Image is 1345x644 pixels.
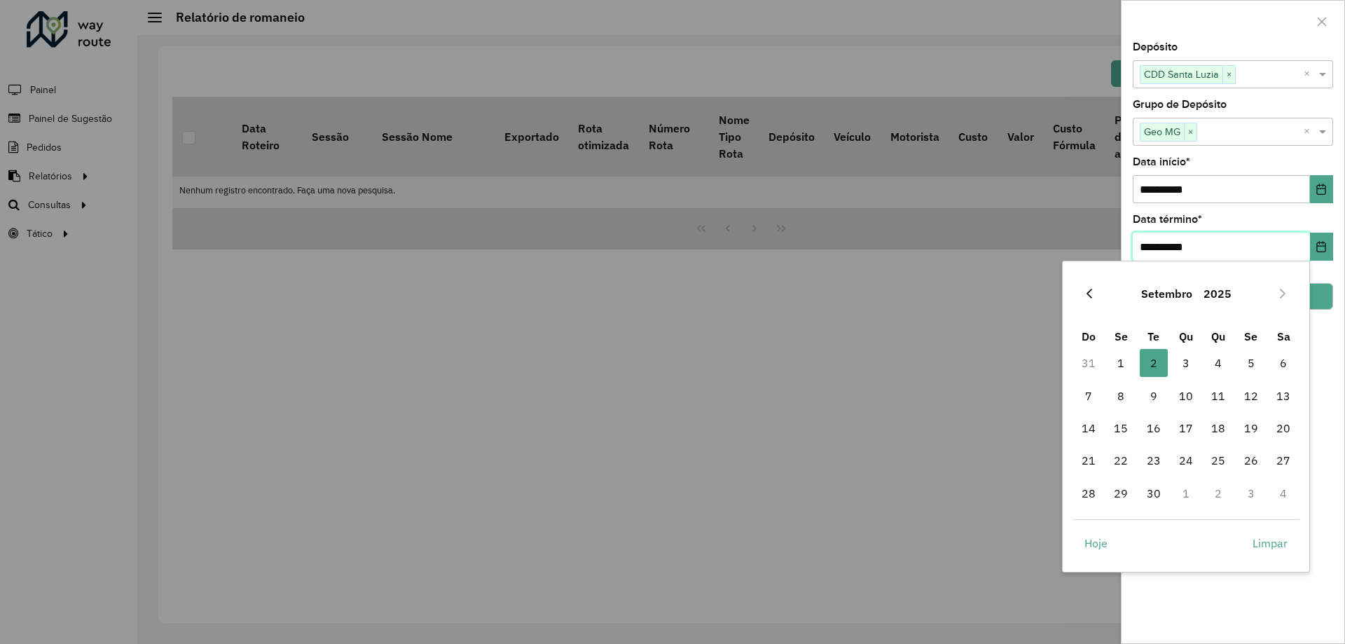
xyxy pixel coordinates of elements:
span: Limpar [1253,535,1288,551]
span: 20 [1269,414,1297,442]
td: 4 [1267,477,1299,509]
span: Sa [1277,329,1290,343]
span: Te [1147,329,1159,343]
td: 28 [1072,477,1105,509]
span: 3 [1172,349,1200,377]
td: 2 [1137,347,1169,379]
label: Data término [1133,211,1202,228]
span: Geo MG [1140,123,1184,140]
span: 30 [1140,479,1168,507]
div: Choose Date [1062,261,1310,572]
span: 22 [1107,446,1135,474]
td: 11 [1202,380,1234,412]
button: Choose Date [1310,233,1333,261]
td: 19 [1235,412,1267,444]
button: Choose Date [1310,175,1333,203]
td: 29 [1105,477,1137,509]
span: 21 [1075,446,1103,474]
td: 9 [1137,380,1169,412]
span: 18 [1204,414,1232,442]
span: 1 [1107,349,1135,377]
span: 16 [1140,414,1168,442]
button: Limpar [1241,529,1299,557]
td: 10 [1170,380,1202,412]
td: 23 [1137,444,1169,477]
td: 20 [1267,412,1299,444]
span: 11 [1204,382,1232,410]
span: 27 [1269,446,1297,474]
td: 22 [1105,444,1137,477]
span: 13 [1269,382,1297,410]
td: 8 [1105,380,1137,412]
td: 6 [1267,347,1299,379]
span: 7 [1075,382,1103,410]
td: 24 [1170,444,1202,477]
span: 23 [1140,446,1168,474]
label: Data início [1133,153,1190,170]
span: 24 [1172,446,1200,474]
td: 4 [1202,347,1234,379]
span: Se [1244,329,1257,343]
td: 17 [1170,412,1202,444]
span: 4 [1204,349,1232,377]
td: 3 [1170,347,1202,379]
td: 12 [1235,380,1267,412]
span: 17 [1172,414,1200,442]
span: Hoje [1084,535,1108,551]
span: 14 [1075,414,1103,442]
span: 2 [1140,349,1168,377]
button: Previous Month [1078,282,1101,305]
td: 16 [1137,412,1169,444]
span: 26 [1237,446,1265,474]
span: 10 [1172,382,1200,410]
td: 27 [1267,444,1299,477]
span: Clear all [1304,123,1316,140]
span: Do [1082,329,1096,343]
span: 28 [1075,479,1103,507]
span: 19 [1237,414,1265,442]
span: 9 [1140,382,1168,410]
label: Grupo de Depósito [1133,96,1227,113]
span: Clear all [1304,66,1316,83]
td: 21 [1072,444,1105,477]
button: Hoje [1072,529,1119,557]
label: Depósito [1133,39,1178,55]
span: Qu [1179,329,1193,343]
span: × [1184,124,1196,141]
td: 18 [1202,412,1234,444]
span: 6 [1269,349,1297,377]
td: 31 [1072,347,1105,379]
span: 5 [1237,349,1265,377]
td: 1 [1105,347,1137,379]
td: 3 [1235,477,1267,509]
span: Se [1115,329,1128,343]
button: Choose Year [1198,277,1237,310]
span: 15 [1107,414,1135,442]
button: Next Month [1271,282,1294,305]
td: 14 [1072,412,1105,444]
td: 7 [1072,380,1105,412]
td: 30 [1137,477,1169,509]
td: 15 [1105,412,1137,444]
td: 2 [1202,477,1234,509]
td: 5 [1235,347,1267,379]
span: 29 [1107,479,1135,507]
span: × [1222,67,1235,83]
span: 8 [1107,382,1135,410]
td: 26 [1235,444,1267,477]
span: CDD Santa Luzia [1140,66,1222,83]
td: 13 [1267,380,1299,412]
span: 25 [1204,446,1232,474]
span: 12 [1237,382,1265,410]
span: Qu [1211,329,1225,343]
td: 25 [1202,444,1234,477]
td: 1 [1170,477,1202,509]
button: Choose Month [1136,277,1198,310]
